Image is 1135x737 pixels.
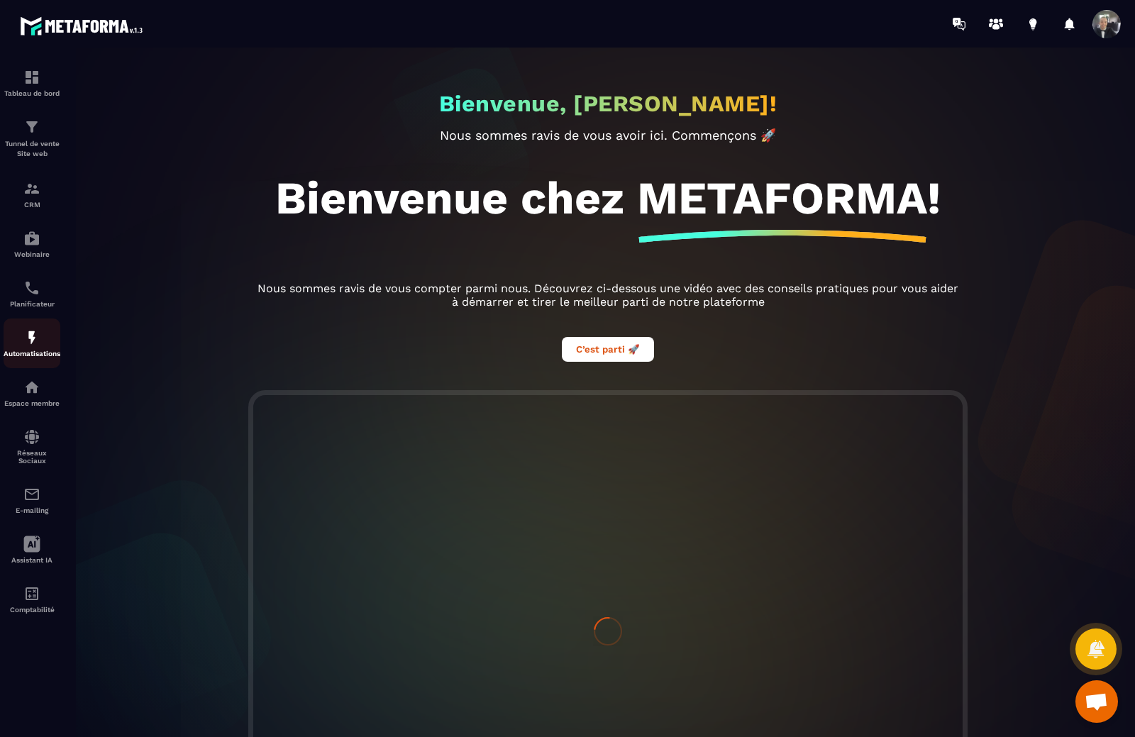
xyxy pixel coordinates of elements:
img: automations [23,230,40,247]
p: Planificateur [4,300,60,308]
p: Tunnel de vente Site web [4,139,60,159]
a: schedulerschedulerPlanificateur [4,269,60,318]
img: email [23,486,40,503]
p: CRM [4,201,60,209]
a: formationformationTunnel de vente Site web [4,108,60,170]
h2: Bienvenue, [PERSON_NAME]! [439,90,777,117]
p: Automatisations [4,350,60,358]
img: formation [23,69,40,86]
img: formation [23,118,40,135]
a: social-networksocial-networkRéseaux Sociaux [4,418,60,475]
img: automations [23,329,40,346]
a: emailemailE-mailing [4,475,60,525]
a: automationsautomationsAutomatisations [4,318,60,368]
p: Webinaire [4,250,60,258]
p: Comptabilité [4,606,60,614]
p: Tableau de bord [4,89,60,97]
div: Ouvrir le chat [1075,680,1118,723]
a: automationsautomationsEspace membre [4,368,60,418]
img: formation [23,180,40,197]
a: automationsautomationsWebinaire [4,219,60,269]
a: formationformationCRM [4,170,60,219]
img: logo [20,13,148,39]
p: Espace membre [4,399,60,407]
a: accountantaccountantComptabilité [4,575,60,624]
p: Nous sommes ravis de vous compter parmi nous. Découvrez ci-dessous une vidéo avec des conseils pr... [253,282,963,309]
a: formationformationTableau de bord [4,58,60,108]
h1: Bienvenue chez METAFORMA! [275,171,941,225]
p: Réseaux Sociaux [4,449,60,465]
a: Assistant IA [4,525,60,575]
a: C’est parti 🚀 [562,342,654,355]
img: automations [23,379,40,396]
p: E-mailing [4,506,60,514]
img: scheduler [23,279,40,297]
button: C’est parti 🚀 [562,337,654,362]
img: accountant [23,585,40,602]
p: Assistant IA [4,556,60,564]
p: Nous sommes ravis de vous avoir ici. Commençons 🚀 [253,128,963,143]
img: social-network [23,428,40,445]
